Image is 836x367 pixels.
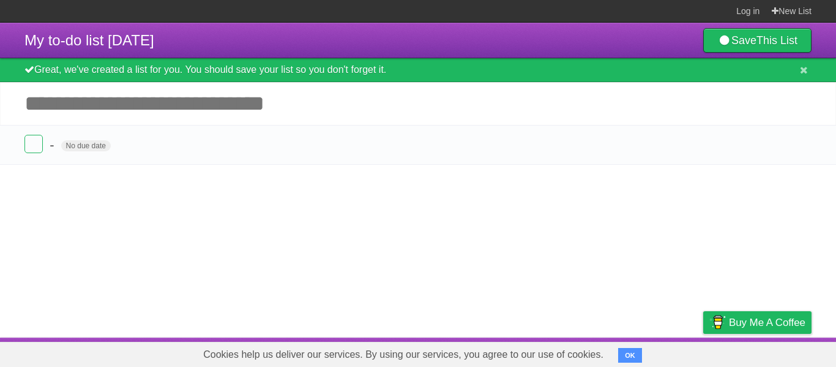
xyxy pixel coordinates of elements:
[709,312,726,333] img: Buy me a coffee
[756,34,797,47] b: This List
[61,140,111,151] span: No due date
[191,342,616,367] span: Cookies help us deliver our services. By using our services, you agree to our use of cookies.
[24,32,154,48] span: My to-do list [DATE]
[703,311,812,334] a: Buy me a coffee
[540,341,566,364] a: About
[703,28,812,53] a: SaveThis List
[734,341,812,364] a: Suggest a feature
[687,341,719,364] a: Privacy
[729,312,805,333] span: Buy me a coffee
[618,348,642,363] button: OK
[581,341,630,364] a: Developers
[646,341,673,364] a: Terms
[50,137,57,153] span: -
[24,135,43,153] label: Done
